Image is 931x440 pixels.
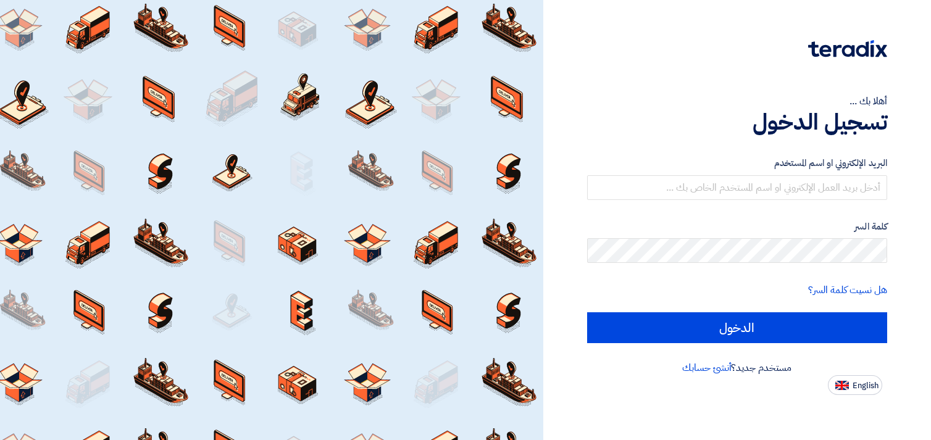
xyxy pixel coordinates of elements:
label: كلمة السر [587,220,887,234]
span: English [853,381,879,390]
img: Teradix logo [808,40,887,57]
input: أدخل بريد العمل الإلكتروني او اسم المستخدم الخاص بك ... [587,175,887,200]
label: البريد الإلكتروني او اسم المستخدم [587,156,887,170]
h1: تسجيل الدخول [587,109,887,136]
a: أنشئ حسابك [682,360,731,375]
input: الدخول [587,312,887,343]
div: مستخدم جديد؟ [587,360,887,375]
a: هل نسيت كلمة السر؟ [808,283,887,297]
button: English [828,375,882,395]
div: أهلا بك ... [587,94,887,109]
img: en-US.png [835,381,849,390]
